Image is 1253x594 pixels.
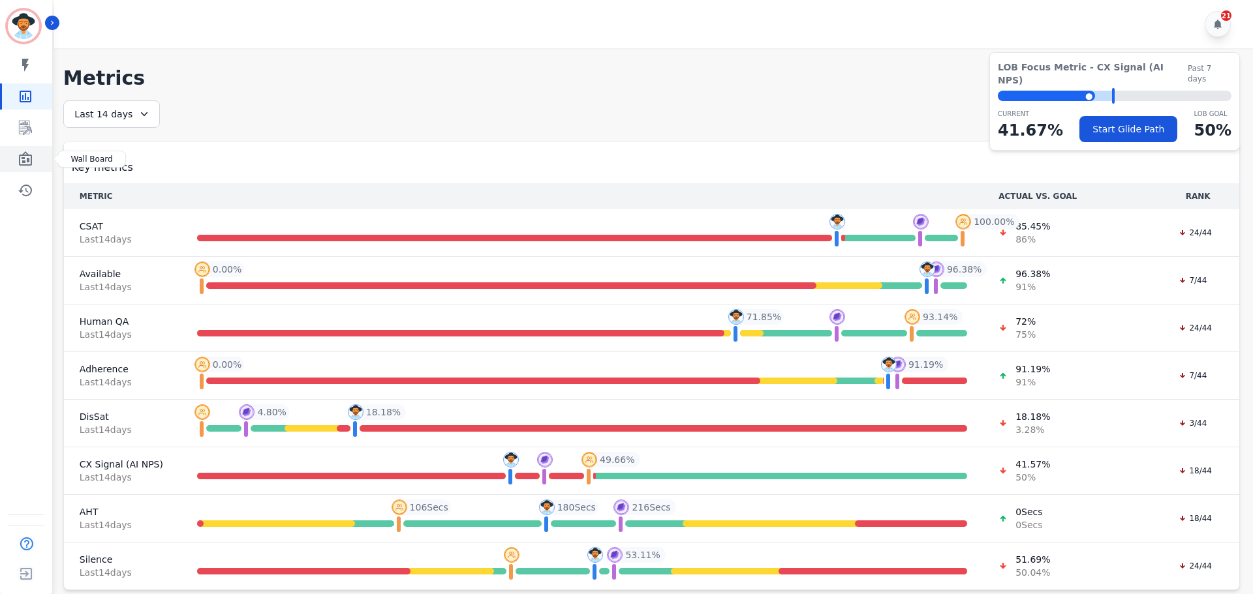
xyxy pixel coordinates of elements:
span: 85.45 % [1015,220,1050,233]
img: profile-pic [581,452,597,468]
span: Available [80,267,166,280]
span: Last 14 day s [80,566,166,579]
span: 180 Secs [557,501,596,514]
th: ACTUAL VS. GOAL [983,183,1156,209]
span: 3.28 % [1015,423,1050,436]
span: 4.80 % [257,406,286,419]
span: 96.38 % [1015,267,1050,280]
span: LOB Focus Metric - CX Signal (AI NPS) [998,61,1188,87]
span: Human QA [80,315,166,328]
img: profile-pic [194,357,210,372]
div: 24/44 [1172,226,1218,239]
img: profile-pic [504,547,519,563]
span: CX Signal (AI NPS) [80,458,166,471]
span: 53.11 % [625,548,660,561]
span: 0.00 % [213,358,241,371]
span: 0 Secs [1015,505,1042,518]
img: Bordered avatar [8,10,39,42]
img: profile-pic [890,357,906,372]
img: profile-pic [587,547,603,563]
img: profile-pic [194,404,210,420]
button: Start Glide Path [1079,116,1177,142]
img: profile-pic [194,261,210,277]
span: AHT [80,505,166,518]
img: profile-pic [613,499,629,515]
img: profile-pic [539,499,555,515]
span: 72 % [1015,315,1036,328]
span: 86 % [1015,233,1050,246]
span: Last 14 day s [80,471,166,484]
span: 71.85 % [747,310,781,323]
div: Last 14 days [63,100,160,128]
img: profile-pic [881,357,897,372]
img: profile-pic [955,214,971,230]
span: 50 % [1015,471,1050,484]
div: ⬤ [998,91,1095,101]
p: 50 % [1194,119,1231,142]
img: profile-pic [537,452,553,468]
span: 91.19 % [908,358,943,371]
div: 7/44 [1172,274,1213,287]
span: Last 14 day s [80,233,166,246]
span: CSAT [80,220,166,233]
span: 0 Secs [1015,518,1042,531]
img: profile-pic [920,261,935,277]
span: 0.00 % [213,263,241,276]
span: Past 7 days [1188,63,1231,84]
span: 75 % [1015,328,1036,341]
span: Last 14 day s [80,518,166,531]
img: profile-pic [728,309,744,325]
div: 24/44 [1172,321,1218,334]
img: profile-pic [929,261,944,277]
span: Key metrics [72,160,133,175]
span: Last 14 day s [80,376,166,389]
span: 91 % [1015,376,1050,389]
img: profile-pic [905,309,920,325]
div: 24/44 [1172,559,1218,572]
th: RANK [1156,183,1239,209]
p: LOB Goal [1194,109,1231,119]
img: profile-pic [503,452,519,468]
img: profile-pic [239,404,255,420]
span: 18.18 % [1015,410,1050,423]
div: 18/44 [1172,512,1218,525]
span: 50.04 % [1015,566,1050,579]
th: METRIC [64,183,181,209]
img: profile-pic [829,214,845,230]
span: Last 14 day s [80,328,166,341]
span: 106 Secs [410,501,448,514]
span: 216 Secs [632,501,670,514]
div: 18/44 [1172,464,1218,477]
span: 93.14 % [923,310,957,323]
span: 91 % [1015,280,1050,293]
span: Adherence [80,363,166,376]
div: 21 [1221,10,1231,21]
img: profile-pic [829,309,845,325]
h1: Metrics [63,67,1240,90]
div: 3/44 [1172,417,1213,430]
img: profile-pic [607,547,623,563]
img: profile-pic [913,214,929,230]
p: 41.67 % [998,119,1063,142]
span: 91.19 % [1015,363,1050,376]
span: 100.00 % [974,215,1014,228]
span: 96.38 % [947,263,982,276]
p: CURRENT [998,109,1063,119]
span: 49.66 % [600,453,634,466]
img: profile-pic [392,499,407,515]
span: 41.57 % [1015,458,1050,471]
span: 18.18 % [366,406,401,419]
span: DisSat [80,410,166,423]
span: Last 14 day s [80,423,166,436]
span: Last 14 day s [80,280,166,293]
div: 7/44 [1172,369,1213,382]
span: 51.69 % [1015,553,1050,566]
span: Silence [80,553,166,566]
img: profile-pic [348,404,364,420]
